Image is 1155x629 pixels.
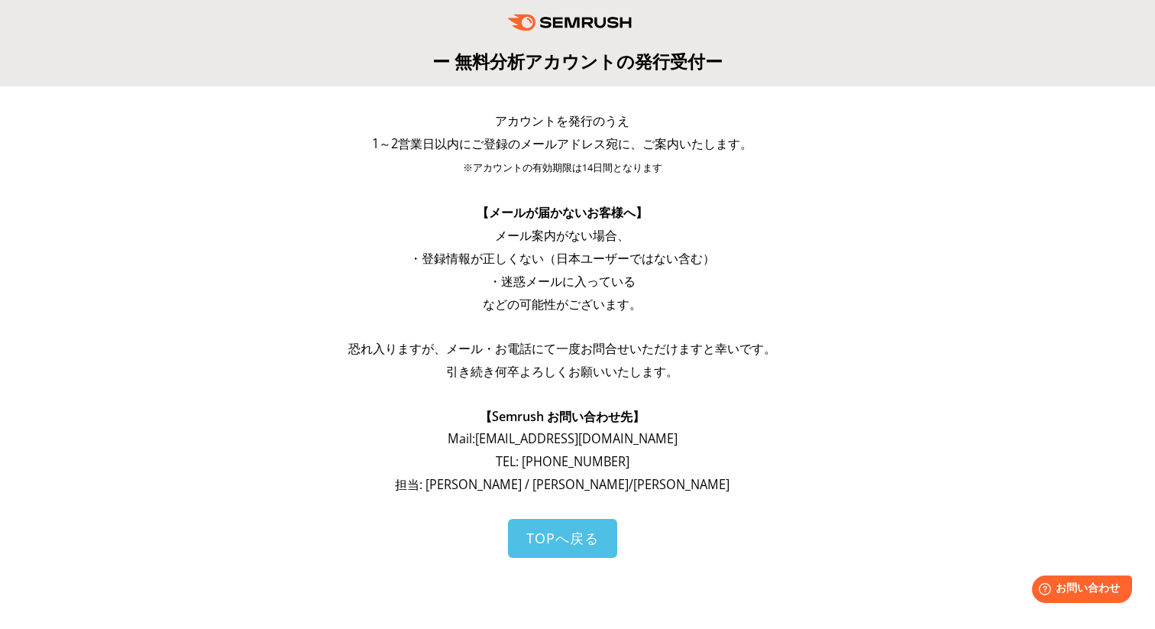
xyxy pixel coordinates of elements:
[372,135,752,152] span: 1～2営業日以内にご登録のメールアドレス宛に、ご案内いたします。
[348,340,776,357] span: 恐れ入りますが、メール・お電話にて一度お問合せいただけますと幸いです。
[409,250,715,267] span: ・登録情報が正しくない（日本ユーザーではない含む）
[489,273,636,290] span: ・迷惑メールに入っている
[508,519,617,558] a: TOPへ戻る
[477,204,648,221] span: 【メールが届かないお客様へ】
[448,430,678,447] span: Mail: [EMAIL_ADDRESS][DOMAIN_NAME]
[480,408,645,425] span: 【Semrush お問い合わせ先】
[395,476,730,493] span: 担当: [PERSON_NAME] / [PERSON_NAME]/[PERSON_NAME]
[495,112,629,129] span: アカウントを発行のうえ
[526,529,599,547] span: TOPへ戻る
[1019,569,1138,612] iframe: Help widget launcher
[463,161,662,174] span: ※アカウントの有効期限は14日間となります
[483,296,642,313] span: などの可能性がございます。
[446,363,678,380] span: 引き続き何卒よろしくお願いいたします。
[432,49,723,73] span: ー 無料分析アカウントの発行受付ー
[496,453,629,470] span: TEL: [PHONE_NUMBER]
[495,227,629,244] span: メール案内がない場合、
